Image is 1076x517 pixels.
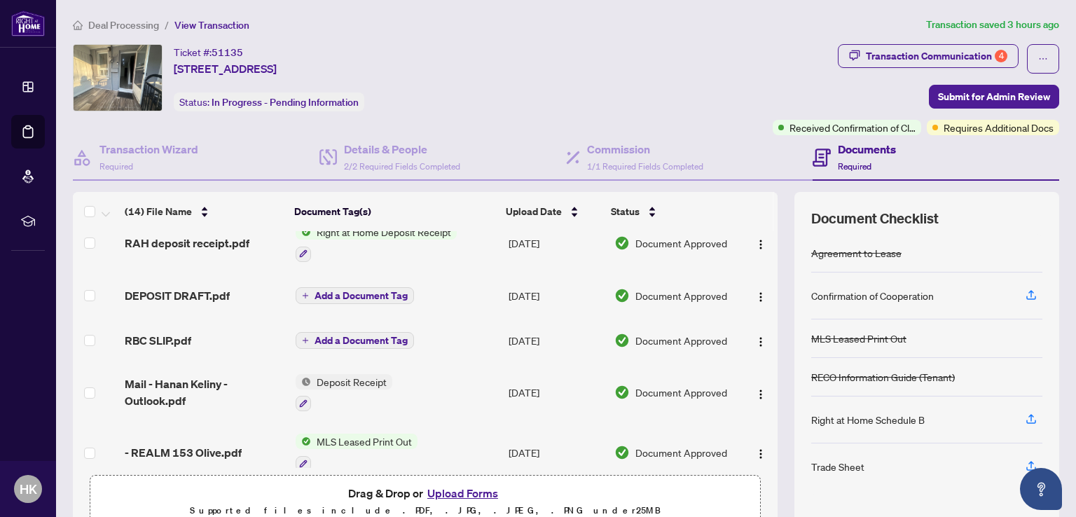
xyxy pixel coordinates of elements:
img: Status Icon [296,224,311,240]
h4: Documents [838,141,896,158]
span: RBC SLIP.pdf [125,332,191,349]
button: Add a Document Tag [296,332,414,349]
img: Document Status [614,235,630,251]
span: Document Approved [635,288,727,303]
div: Status: [174,92,364,111]
article: Transaction saved 3 hours ago [926,17,1059,33]
button: Add a Document Tag [296,331,414,350]
span: plus [302,292,309,299]
span: Deposit Receipt [311,374,392,390]
img: Logo [755,336,766,347]
span: home [73,20,83,30]
button: Submit for Admin Review [929,85,1059,109]
h4: Details & People [344,141,460,158]
span: Status [611,204,640,219]
span: 2/2 Required Fields Completed [344,161,460,172]
span: Submit for Admin Review [938,85,1050,108]
span: In Progress - Pending Information [212,96,359,109]
td: [DATE] [503,213,609,273]
h4: Commission [587,141,703,158]
img: IMG-E12289764_1.jpg [74,45,162,111]
span: (14) File Name [125,204,192,219]
button: Upload Forms [423,484,502,502]
img: Document Status [614,445,630,460]
button: Add a Document Tag [296,287,414,304]
img: Document Status [614,333,630,348]
span: Right at Home Deposit Receipt [311,224,457,240]
button: Logo [750,329,772,352]
span: - REALM 153 Olive.pdf [125,444,242,461]
button: Open asap [1020,468,1062,510]
img: Logo [755,291,766,303]
th: Upload Date [500,192,605,231]
th: Status [605,192,736,231]
td: [DATE] [503,422,609,483]
span: Requires Additional Docs [944,120,1054,135]
span: Required [99,161,133,172]
img: Status Icon [296,374,311,390]
img: Logo [755,389,766,400]
span: View Transaction [174,19,249,32]
div: Agreement to Lease [811,245,902,261]
button: Transaction Communication4 [838,44,1019,68]
div: Right at Home Schedule B [811,412,925,427]
td: [DATE] [503,273,609,318]
h4: Transaction Wizard [99,141,198,158]
span: ellipsis [1038,54,1048,64]
div: Confirmation of Cooperation [811,288,934,303]
span: Add a Document Tag [315,291,408,301]
span: HK [20,479,37,499]
span: Upload Date [506,204,562,219]
span: Received Confirmation of Closing [789,120,916,135]
span: Deal Processing [88,19,159,32]
img: Document Status [614,385,630,400]
span: MLS Leased Print Out [311,434,418,449]
button: Status IconMLS Leased Print Out [296,434,418,471]
span: RAH deposit receipt.pdf [125,235,249,251]
th: (14) File Name [119,192,289,231]
button: Logo [750,441,772,464]
span: Add a Document Tag [315,336,408,345]
td: [DATE] [503,318,609,363]
div: RECO Information Guide (Tenant) [811,369,955,385]
span: DEPOSIT DRAFT.pdf [125,287,230,304]
span: Drag & Drop or [348,484,502,502]
span: Document Approved [635,333,727,348]
span: Required [838,161,871,172]
span: Document Approved [635,385,727,400]
button: Add a Document Tag [296,287,414,305]
img: logo [11,11,45,36]
img: Status Icon [296,434,311,449]
th: Document Tag(s) [289,192,501,231]
span: [STREET_ADDRESS] [174,60,277,77]
div: Ticket #: [174,44,243,60]
span: 1/1 Required Fields Completed [587,161,703,172]
span: Document Approved [635,235,727,251]
div: MLS Leased Print Out [811,331,906,346]
span: Mail - Hanan Keliny - Outlook.pdf [125,375,284,409]
span: Document Checklist [811,209,939,228]
img: Logo [755,448,766,460]
span: plus [302,337,309,344]
img: Document Status [614,288,630,303]
button: Status IconDeposit Receipt [296,374,392,412]
button: Logo [750,284,772,307]
div: Trade Sheet [811,459,864,474]
div: Transaction Communication [866,45,1007,67]
li: / [165,17,169,33]
div: 4 [995,50,1007,62]
span: Document Approved [635,445,727,460]
button: Logo [750,381,772,404]
td: [DATE] [503,363,609,423]
button: Status IconRight at Home Deposit Receipt [296,224,457,262]
span: 51135 [212,46,243,59]
button: Logo [750,232,772,254]
img: Logo [755,239,766,250]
